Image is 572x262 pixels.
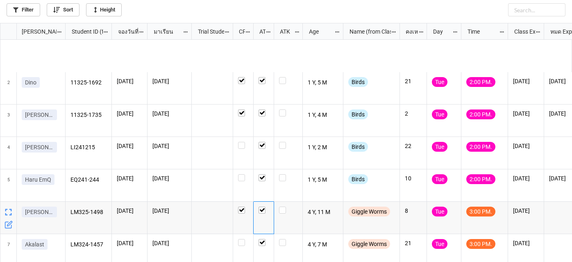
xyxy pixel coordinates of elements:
[117,207,142,215] p: [DATE]
[432,109,447,119] div: Tue
[405,207,422,215] p: 8
[152,142,186,150] p: [DATE]
[86,3,122,16] a: Height
[348,207,390,216] div: Giggle Worms
[348,109,368,119] div: Birds
[117,174,142,182] p: [DATE]
[345,27,391,36] div: Name (from Class)
[7,169,10,201] span: 5
[428,27,453,36] div: Day
[304,27,334,36] div: Age
[0,23,66,40] div: grid
[405,77,422,85] p: 21
[117,77,142,85] p: [DATE]
[25,143,54,151] p: [PERSON_NAME]
[25,175,51,184] p: Haru EmQ
[466,77,495,87] div: 2:00 PM.
[25,78,36,87] p: Dino
[466,109,495,119] div: 2:00 PM.
[508,3,565,16] input: Search...
[308,239,338,251] p: 4 Y, 7 M
[513,239,539,247] p: [DATE]
[432,239,447,249] div: Tue
[152,174,186,182] p: [DATE]
[152,109,186,118] p: [DATE]
[7,72,10,104] span: 2
[234,27,245,36] div: CF
[308,109,338,121] p: 1 Y, 4 M
[7,137,10,169] span: 4
[308,77,338,89] p: 1 Y, 5 M
[152,239,186,247] p: [DATE]
[432,207,447,216] div: Tue
[275,27,294,36] div: ATK
[70,77,107,89] p: 11325-1692
[70,239,107,251] p: LM324-1457
[432,142,447,152] div: Tue
[254,27,266,36] div: ATT
[193,27,224,36] div: Trial Student
[509,27,536,36] div: Class Expiration
[513,142,539,150] p: [DATE]
[25,240,44,248] p: Akalast
[466,239,495,249] div: 3:00 PM.
[117,109,142,118] p: [DATE]
[308,142,338,153] p: 1 Y, 2 M
[432,77,447,87] div: Tue
[67,27,103,36] div: Student ID (from [PERSON_NAME] Name)
[513,207,539,215] p: [DATE]
[466,207,495,216] div: 3:00 PM.
[308,207,338,218] p: 4 Y, 11 M
[405,174,422,182] p: 10
[513,174,539,182] p: [DATE]
[70,174,107,186] p: EQ241-244
[463,27,499,36] div: Time
[513,109,539,118] p: [DATE]
[47,3,79,16] a: Sort
[405,109,422,118] p: 2
[513,77,539,85] p: [DATE]
[70,207,107,218] p: LM325-1498
[70,109,107,121] p: 11325-1735
[70,142,107,153] p: LI241215
[149,27,183,36] div: มาเรียน
[308,174,338,186] p: 1 Y, 5 M
[348,77,368,87] div: Birds
[25,208,54,216] p: [PERSON_NAME]
[152,207,186,215] p: [DATE]
[348,239,390,249] div: Giggle Worms
[348,142,368,152] div: Birds
[17,27,57,36] div: [PERSON_NAME] Name
[432,174,447,184] div: Tue
[7,105,10,137] span: 3
[401,27,418,36] div: คงเหลือ (from Nick Name)
[117,239,142,247] p: [DATE]
[405,239,422,247] p: 21
[113,27,139,36] div: จองวันที่
[152,77,186,85] p: [DATE]
[117,142,142,150] p: [DATE]
[466,142,495,152] div: 2:00 PM.
[25,111,54,119] p: [PERSON_NAME]
[405,142,422,150] p: 22
[348,174,368,184] div: Birds
[466,174,495,184] div: 2:00 PM.
[7,3,40,16] a: Filter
